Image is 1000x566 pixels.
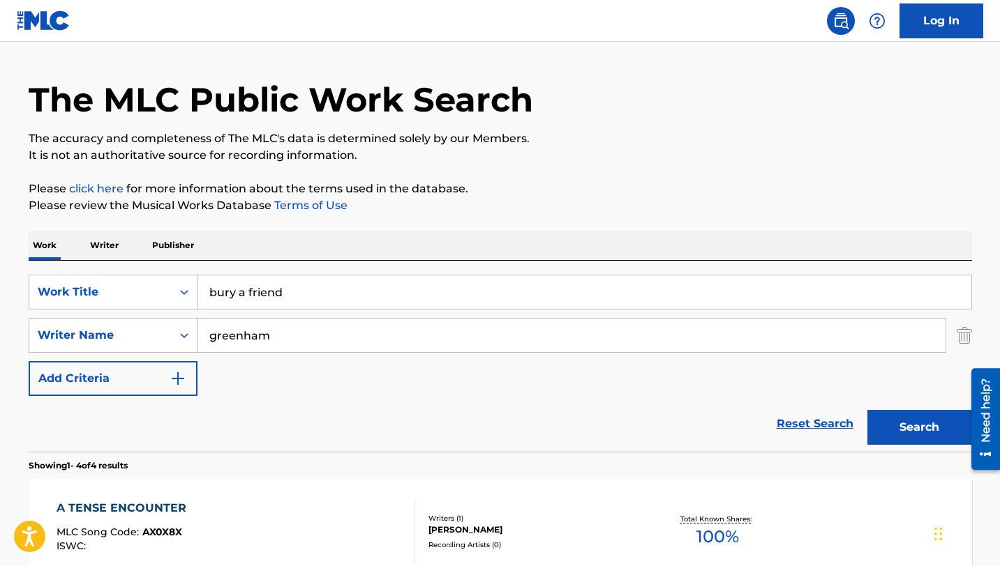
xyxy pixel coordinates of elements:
[69,182,124,195] a: click here
[696,524,739,549] span: 100 %
[38,327,163,344] div: Writer Name
[29,275,972,452] form: Search Form
[29,79,533,121] h1: The MLC Public Work Search
[428,523,639,536] div: [PERSON_NAME]
[29,361,197,396] button: Add Criteria
[869,13,886,29] img: help
[934,513,943,555] div: Drag
[957,318,972,353] img: Delete Criterion
[57,540,89,552] span: ISWC :
[827,7,855,35] a: Public Search
[428,513,639,523] div: Writers ( 1 )
[428,540,639,550] div: Recording Artists ( 0 )
[142,526,182,538] span: AX0X8X
[271,199,348,212] a: Terms of Use
[867,410,972,445] button: Search
[29,130,972,147] p: The accuracy and completeness of The MLC's data is determined solely by our Members.
[57,526,142,538] span: MLC Song Code :
[57,500,193,517] div: A TENSE ENCOUNTER
[961,362,1000,475] iframe: Resource Center
[170,370,186,387] img: 9d2ae6d4665cec9f34b9.svg
[148,231,198,260] p: Publisher
[29,197,972,214] p: Please review the Musical Works Database
[930,499,1000,566] iframe: Chat Widget
[86,231,123,260] p: Writer
[29,459,128,472] p: Showing 1 - 4 of 4 results
[863,7,891,35] div: Help
[680,514,755,524] p: Total Known Shares:
[17,10,70,31] img: MLC Logo
[833,13,849,29] img: search
[29,181,972,197] p: Please for more information about the terms used in the database.
[29,231,61,260] p: Work
[900,3,983,38] a: Log In
[38,284,163,300] div: Work Title
[29,147,972,164] p: It is not an authoritative source for recording information.
[770,408,860,439] a: Reset Search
